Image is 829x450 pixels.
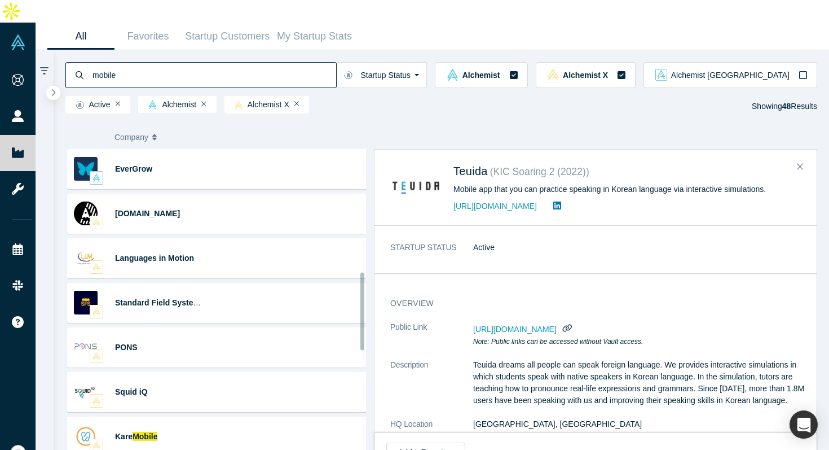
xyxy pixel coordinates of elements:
[671,71,790,79] span: Alchemist [GEOGRAPHIC_DATA]
[74,202,98,225] img: Axellero.io's Logo
[92,442,100,449] img: alchemistx Vault Logo
[47,23,114,50] a: All
[115,209,180,218] a: [DOMAIN_NAME]
[148,101,157,109] img: alchemist Vault Logo
[116,100,121,108] button: Remove Filter
[143,101,196,110] span: Alchemist
[390,298,793,309] h3: overview
[274,23,356,50] a: My Startup Stats
[201,100,206,108] button: Remove Filter
[453,202,537,211] a: [URL][DOMAIN_NAME]
[10,34,26,50] img: Alchemist Vault Logo
[92,219,100,226] img: alchemistx Vault Logo
[76,101,84,110] img: Startup status
[74,246,98,270] img: Languages in Motion's Logo
[473,325,557,334] span: [URL][DOMAIN_NAME]
[336,62,427,88] button: Startup Status
[115,387,148,396] a: Squid iQ
[115,432,133,441] span: Kare
[74,380,98,404] img: Squid iQ's Logo
[447,69,458,81] img: alchemist Vault Logo
[473,338,643,346] em: Note: Public links can be accessed without Vault access.
[114,125,197,149] button: Company
[453,165,488,177] a: Teuida
[74,335,98,359] img: PONS's Logo
[453,184,801,195] div: Mobile app that you can practice speaking in Korean language via interactive simulations.
[92,308,100,316] img: alchemistx Vault Logo
[547,69,559,81] img: alchemistx Vault Logo
[70,101,111,110] span: Active
[390,359,473,418] dt: Description
[230,101,289,110] span: Alchemist X
[114,23,182,50] a: Favorites
[92,397,100,405] img: alchemistx Vault Logo
[792,158,809,176] button: Close
[115,343,138,352] a: PONS
[473,359,809,407] p: Teuida dreams all people can speak foreign language. We provides interactive simulations in which...
[390,242,473,265] dt: STARTUP STATUS
[182,23,274,50] a: Startup Customers
[115,298,205,307] a: Standard Field Systems
[74,291,98,314] img: Standard Field Systems's Logo
[390,162,442,213] img: Teuida's Logo
[490,166,589,177] small: ( KIC Soaring 2 (2022) )
[133,432,157,441] span: Mobile
[74,425,98,448] img: Kare Mobile's Logo
[563,71,608,79] span: Alchemist X
[235,101,242,110] img: alchemistx Vault Logo
[115,164,152,173] a: EverGrow
[473,242,809,254] dd: Active
[114,125,148,149] span: Company
[92,352,100,360] img: alchemistx Vault Logo
[92,174,100,182] img: alchemist Vault Logo
[752,102,817,111] span: Showing Results
[115,432,157,441] a: KareMobile
[462,71,500,79] span: Alchemist
[536,62,636,88] button: alchemistx Vault LogoAlchemist X
[782,102,791,111] strong: 48
[390,418,473,442] dt: HQ Location
[344,71,352,80] img: Startup status
[473,418,809,430] dd: [GEOGRAPHIC_DATA], [GEOGRAPHIC_DATA]
[655,69,667,81] img: alchemist_aj Vault Logo
[74,157,98,181] img: EverGrow's Logo
[115,254,194,263] a: Languages in Motion
[92,263,100,271] img: alchemistx Vault Logo
[643,62,817,88] button: alchemist_aj Vault LogoAlchemist [GEOGRAPHIC_DATA]
[390,321,427,333] span: Public Link
[91,62,336,88] input: Search by company name, class, customer, one-liner or category
[294,100,299,108] button: Remove Filter
[435,62,527,88] button: alchemist Vault LogoAlchemist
